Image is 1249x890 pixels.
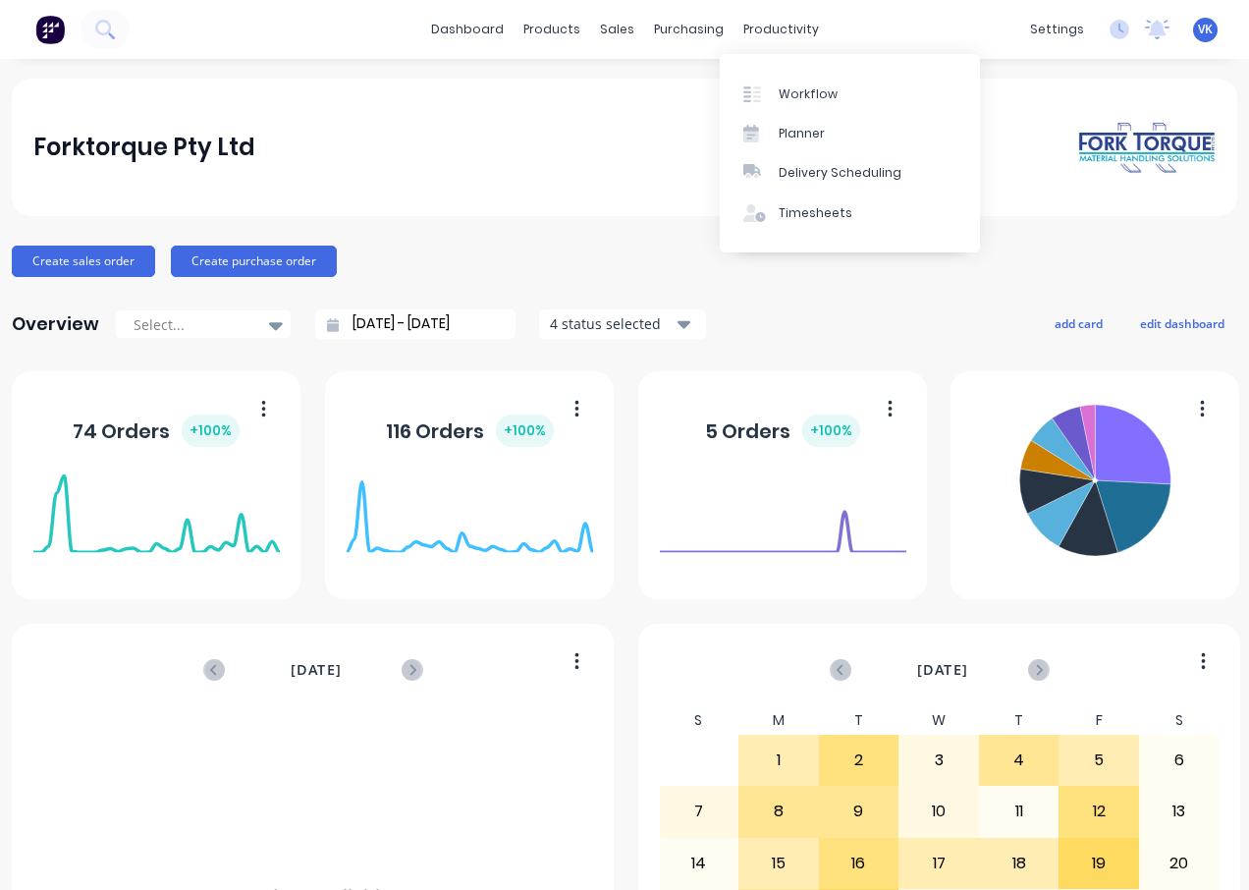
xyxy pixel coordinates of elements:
div: 13 [1140,787,1219,836]
div: settings [1020,15,1094,44]
div: 8 [739,787,818,836]
div: 19 [1059,839,1138,888]
div: 9 [820,787,898,836]
div: productivity [733,15,829,44]
div: 6 [1140,736,1219,785]
a: Workflow [720,74,980,113]
a: Timesheets [720,194,980,233]
div: Forktorque Pty Ltd [33,128,255,167]
div: Delivery Scheduling [779,164,901,182]
button: 4 status selected [539,309,706,339]
span: [DATE] [291,659,342,681]
div: S [659,706,739,735]
div: products [514,15,590,44]
img: Forktorque Pty Ltd [1078,121,1216,175]
div: Overview [12,305,99,344]
span: [DATE] [917,659,968,681]
div: 12 [1059,787,1138,836]
div: 7 [660,787,738,836]
div: + 100 % [496,415,554,447]
button: Create sales order [12,246,155,277]
div: 4 status selected [550,313,674,334]
div: 2 [820,736,898,785]
button: add card [1042,310,1115,336]
div: Timesheets [779,204,852,222]
div: 16 [820,839,898,888]
div: Planner [779,125,825,142]
a: Planner [720,114,980,153]
a: dashboard [421,15,514,44]
div: 3 [899,736,978,785]
button: edit dashboard [1127,310,1237,336]
div: + 100 % [802,415,860,447]
div: M [738,706,819,735]
div: T [819,706,899,735]
div: 5 [1059,736,1138,785]
button: Create purchase order [171,246,337,277]
span: VK [1198,21,1213,38]
a: Delivery Scheduling [720,153,980,193]
div: 116 Orders [386,415,554,447]
div: 1 [739,736,818,785]
div: Workflow [779,85,838,103]
div: 5 Orders [705,415,860,447]
div: 74 Orders [73,415,240,447]
div: 20 [1140,839,1219,888]
div: S [1139,706,1220,735]
div: 4 [980,736,1059,785]
div: + 100 % [182,415,240,447]
div: 17 [899,839,978,888]
div: 10 [899,787,978,836]
div: 14 [660,839,738,888]
div: 11 [980,787,1059,836]
div: purchasing [644,15,733,44]
img: Factory [35,15,65,44]
div: F [1059,706,1139,735]
div: sales [590,15,644,44]
div: 18 [980,839,1059,888]
div: 15 [739,839,818,888]
div: T [979,706,1059,735]
div: W [898,706,979,735]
